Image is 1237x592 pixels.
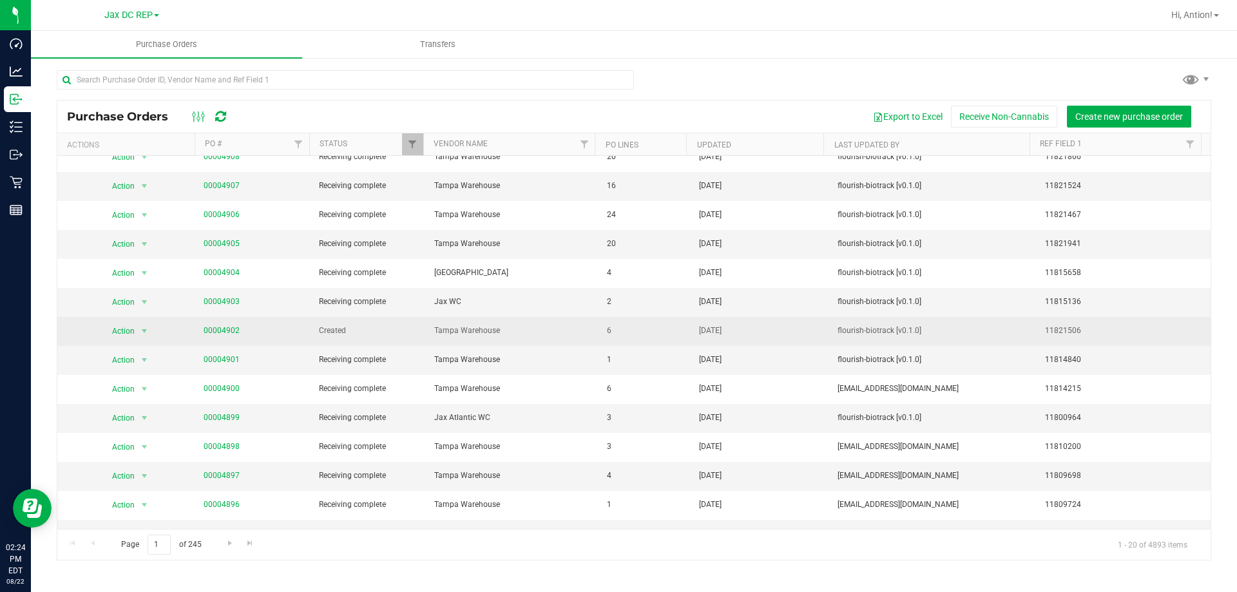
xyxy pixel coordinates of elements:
[607,528,684,540] span: 20
[136,264,152,282] span: select
[319,441,419,453] span: Receiving complete
[101,496,135,514] span: Action
[607,238,684,250] span: 20
[110,535,212,555] span: Page of 245
[148,535,171,555] input: 1
[607,296,684,308] span: 2
[6,542,25,577] p: 02:24 PM EDT
[434,180,592,192] span: Tampa Warehouse
[607,441,684,453] span: 3
[838,412,1030,424] span: flourish-biotrack [v0.1.0]
[434,354,592,366] span: Tampa Warehouse
[838,383,1030,395] span: [EMAIL_ADDRESS][DOMAIN_NAME]
[220,535,239,552] a: Go to the next page
[10,148,23,161] inline-svg: Outbound
[838,209,1030,221] span: flourish-biotrack [v0.1.0]
[838,180,1030,192] span: flourish-biotrack [v0.1.0]
[319,209,419,221] span: Receiving complete
[302,31,573,58] a: Transfers
[434,528,592,540] span: Tampa Warehouse
[1045,267,1203,279] span: 11815658
[1045,441,1203,453] span: 11810200
[607,354,684,366] span: 1
[136,496,152,514] span: select
[101,525,135,543] span: Action
[319,267,419,279] span: Receiving complete
[136,438,152,456] span: select
[606,140,638,149] a: PO Lines
[1180,133,1201,155] a: Filter
[434,296,592,308] span: Jax WC
[57,70,634,90] input: Search Purchase Order ID, Vendor Name and Ref Field 1
[1045,238,1203,250] span: 11821941
[699,441,722,453] span: [DATE]
[136,409,152,427] span: select
[10,176,23,189] inline-svg: Retail
[699,470,722,482] span: [DATE]
[434,499,592,511] span: Tampa Warehouse
[1045,412,1203,424] span: 11800964
[699,412,722,424] span: [DATE]
[6,577,25,586] p: 08/22
[697,140,731,149] a: Updated
[838,499,1030,511] span: [EMAIL_ADDRESS][DOMAIN_NAME]
[573,133,595,155] a: Filter
[434,209,592,221] span: Tampa Warehouse
[320,139,347,148] a: Status
[699,499,722,511] span: [DATE]
[101,380,135,398] span: Action
[838,325,1030,337] span: flourish-biotrack [v0.1.0]
[204,442,240,451] a: 00004898
[287,133,309,155] a: Filter
[136,467,152,485] span: select
[838,238,1030,250] span: flourish-biotrack [v0.1.0]
[319,151,419,163] span: Receiving complete
[434,238,592,250] span: Tampa Warehouse
[136,177,152,195] span: select
[1045,180,1203,192] span: 11821524
[319,354,419,366] span: Receiving complete
[1045,296,1203,308] span: 11815136
[838,470,1030,482] span: [EMAIL_ADDRESS][DOMAIN_NAME]
[204,239,240,248] a: 00004905
[10,65,23,78] inline-svg: Analytics
[136,235,152,253] span: select
[101,351,135,369] span: Action
[319,499,419,511] span: Receiving complete
[204,297,240,306] a: 00004903
[607,180,684,192] span: 16
[838,441,1030,453] span: [EMAIL_ADDRESS][DOMAIN_NAME]
[1045,470,1203,482] span: 11809698
[434,325,592,337] span: Tampa Warehouse
[204,355,240,364] a: 00004901
[434,470,592,482] span: Tampa Warehouse
[834,140,899,149] a: Last Updated By
[204,210,240,219] a: 00004906
[31,31,302,58] a: Purchase Orders
[101,293,135,311] span: Action
[101,467,135,485] span: Action
[204,471,240,480] a: 00004897
[699,180,722,192] span: [DATE]
[205,139,222,148] a: PO #
[67,110,181,124] span: Purchase Orders
[607,470,684,482] span: 4
[838,151,1030,163] span: flourish-biotrack [v0.1.0]
[241,535,260,552] a: Go to the last page
[136,351,152,369] span: select
[101,409,135,427] span: Action
[10,204,23,216] inline-svg: Reports
[204,152,240,161] a: 00004908
[1045,325,1203,337] span: 11821506
[101,206,135,224] span: Action
[607,267,684,279] span: 4
[136,206,152,224] span: select
[319,412,419,424] span: Receiving complete
[319,470,419,482] span: Receiving complete
[136,525,152,543] span: select
[699,383,722,395] span: [DATE]
[204,500,240,509] a: 00004896
[607,499,684,511] span: 1
[10,120,23,133] inline-svg: Inventory
[434,412,592,424] span: Jax Atlantic WC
